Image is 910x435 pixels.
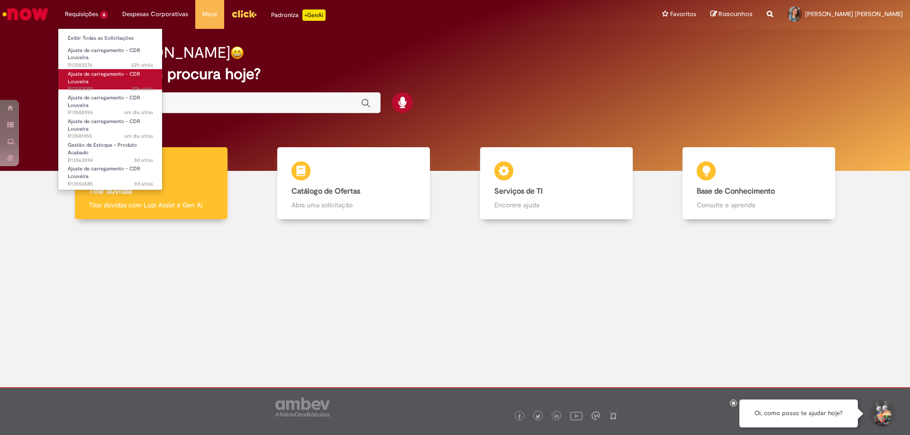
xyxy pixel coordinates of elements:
img: logo_footer_linkedin.png [555,414,559,419]
time: 30/09/2025 17:31:13 [131,62,153,69]
span: [PERSON_NAME] [PERSON_NAME] [805,10,903,18]
a: Aberto R13563594 : Gestão de Estoque – Produto Acabado [58,140,163,160]
span: 22h atrás [131,62,153,69]
p: Encontre ajuda [494,200,619,210]
b: Serviços de TI [494,186,543,196]
p: +GenAi [302,9,326,21]
span: Ajuste de carregamento - CDR Louveira [68,47,140,62]
span: 8d atrás [134,157,153,164]
a: Exibir Todas as Solicitações [58,33,163,44]
a: Aberto R13581955 : Ajuste de carregamento - CDR Louveira [58,116,163,137]
img: logo_footer_facebook.png [517,414,522,419]
time: 24/09/2025 15:18:54 [134,157,153,164]
span: Ajuste de carregamento - CDR Louveira [68,118,140,133]
a: Aberto R13582096 : Ajuste de carregamento - CDR Louveira [58,93,163,113]
a: Tirar dúvidas Tirar dúvidas com Lupi Assist e Gen Ai [50,147,253,220]
a: Serviços de TI Encontre ajuda [455,147,658,220]
span: Requisições [65,9,98,19]
span: More [202,9,217,19]
span: 22h atrás [131,85,153,92]
img: click_logo_yellow_360x200.png [231,7,257,21]
h2: O que você procura hoje? [82,66,828,82]
span: Despesas Corporativas [122,9,188,19]
div: Padroniza [271,9,326,21]
span: R13583089 [68,85,153,93]
ul: Requisições [58,28,163,190]
img: logo_footer_ambev_rotulo_gray.png [275,398,330,417]
span: R13582096 [68,109,153,116]
div: Oi, como posso te ajudar hoje? [739,399,858,427]
time: 22/09/2025 17:23:24 [134,180,153,187]
img: ServiceNow [1,5,50,24]
img: logo_footer_naosei.png [609,411,618,420]
a: Aberto R13556585 : Ajuste de carregamento - CDR Louveira [58,164,163,184]
time: 30/09/2025 14:36:41 [124,133,153,140]
span: R13581955 [68,133,153,140]
span: Ajuste de carregamento - CDR Louveira [68,71,140,85]
time: 30/09/2025 17:01:54 [131,85,153,92]
span: Gestão de Estoque – Produto Acabado [68,142,137,156]
span: R13583276 [68,62,153,69]
img: logo_footer_twitter.png [536,414,540,419]
img: logo_footer_workplace.png [591,411,600,420]
time: 30/09/2025 14:54:20 [124,109,153,116]
a: Aberto R13583276 : Ajuste de carregamento - CDR Louveira [58,45,163,66]
a: Base de Conhecimento Consulte e aprenda [658,147,861,220]
span: 6 [100,11,108,19]
p: Abra uma solicitação [291,200,416,210]
span: Favoritos [670,9,696,19]
span: Ajuste de carregamento - CDR Louveira [68,94,140,109]
button: Iniciar Conversa de Suporte [867,399,896,428]
span: R13563594 [68,157,153,164]
p: Tirar dúvidas com Lupi Assist e Gen Ai [89,200,213,210]
img: logo_footer_youtube.png [570,409,582,422]
span: 9d atrás [134,180,153,187]
img: happy-face.png [230,46,244,60]
b: Base de Conhecimento [697,186,775,196]
span: Rascunhos [719,9,753,18]
span: R13556585 [68,180,153,188]
a: Aberto R13583089 : Ajuste de carregamento - CDR Louveira [58,69,163,89]
span: Ajuste de carregamento - CDR Louveira [68,165,140,180]
span: um dia atrás [124,133,153,140]
span: um dia atrás [124,109,153,116]
b: Catálogo de Ofertas [291,186,360,196]
b: Tirar dúvidas [89,186,132,196]
a: Rascunhos [710,10,753,19]
p: Consulte e aprenda [697,200,821,210]
a: Catálogo de Ofertas Abra uma solicitação [253,147,455,220]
